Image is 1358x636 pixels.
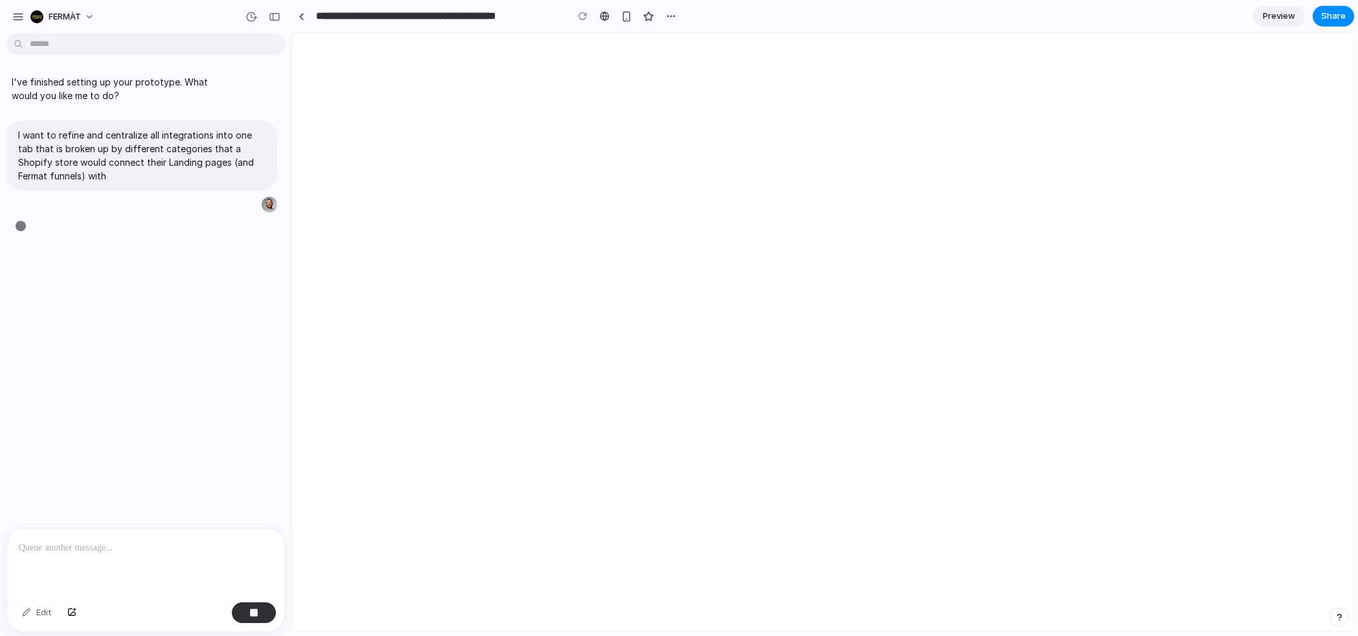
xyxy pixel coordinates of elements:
p: I've finished setting up your prototype. What would you like me to do? [12,75,228,102]
p: I want to refine and centralize all integrations into one tab that is broken up by different cate... [18,128,266,183]
a: Preview [1253,6,1305,27]
span: Preview [1263,10,1295,23]
button: Share [1313,6,1354,27]
span: Share [1321,10,1346,23]
span: FERMÀT [49,10,81,23]
button: FERMÀT [25,6,101,27]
